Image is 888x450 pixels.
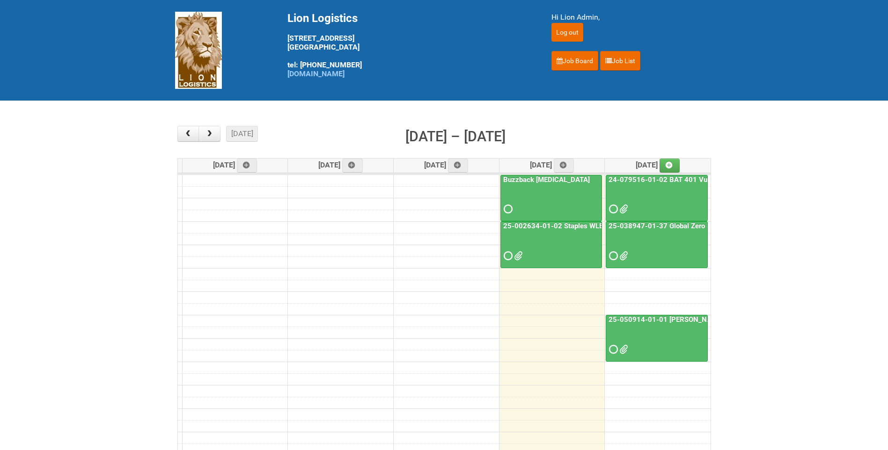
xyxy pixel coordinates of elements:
[660,159,680,173] a: Add an event
[636,160,680,169] span: [DATE]
[606,221,708,268] a: 25-038947-01-37 Global Zero Sugar Tea Test
[606,315,708,362] a: 25-050914-01-01 [PERSON_NAME] C&U
[287,12,528,78] div: [STREET_ADDRESS] [GEOGRAPHIC_DATA] tel: [PHONE_NUMBER]
[609,346,616,353] span: Requested
[600,51,640,71] a: Job List
[175,12,222,89] img: Lion Logistics
[554,159,574,173] a: Add an event
[607,315,741,324] a: 25-050914-01-01 [PERSON_NAME] C&U
[607,222,756,230] a: 25-038947-01-37 Global Zero Sugar Tea Test
[619,206,626,212] span: 24-079516-01-02 - LPF.xlsx RAIBAT Vuse Pro Box RCT Study - Pregnancy Test Letter - 11JUL2025.pdf ...
[500,221,602,268] a: 25-002634-01-02 Staples WLE 2025 Community - 8th Mailing
[405,126,506,147] h2: [DATE] – [DATE]
[424,160,469,169] span: [DATE]
[606,175,708,222] a: 24-079516-01-02 BAT 401 Vuse Box RCT
[551,51,598,71] a: Job Board
[619,346,626,353] span: MOR 25-050914-01-01 - Codes CDS.xlsm MOR 25-050914-01-01 - Code G.xlsm 25050914 Baxter Code SCD L...
[318,160,363,169] span: [DATE]
[342,159,363,173] a: Add an event
[501,222,704,230] a: 25-002634-01-02 Staples WLE 2025 Community - 8th Mailing
[530,160,574,169] span: [DATE]
[607,175,746,184] a: 24-079516-01-02 BAT 401 Vuse Box RCT
[448,159,469,173] a: Add an event
[551,23,583,42] input: Log out
[619,253,626,259] span: 25-038947-01-37 - MOR.xlsm 25-038947-01-37 Global Zero Sugar Tea Test - Lion Address File.xlsx 25...
[504,253,510,259] span: Requested
[287,12,358,25] span: Lion Logistics
[237,159,257,173] a: Add an event
[226,126,258,142] button: [DATE]
[609,253,616,259] span: Requested
[504,206,510,212] span: Requested
[500,175,602,222] a: Buzzback [MEDICAL_DATA]
[609,206,616,212] span: Requested
[287,69,345,78] a: [DOMAIN_NAME]
[175,45,222,54] a: Lion Logistics
[501,175,592,184] a: Buzzback [MEDICAL_DATA]
[551,12,713,23] div: Hi Lion Admin,
[514,253,521,259] span: GROUP 1001.jpg MOR 25-002634-01-02 - 8th Mailing.xlsm Staples Mailing - September Addresses Lion....
[213,160,257,169] span: [DATE]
